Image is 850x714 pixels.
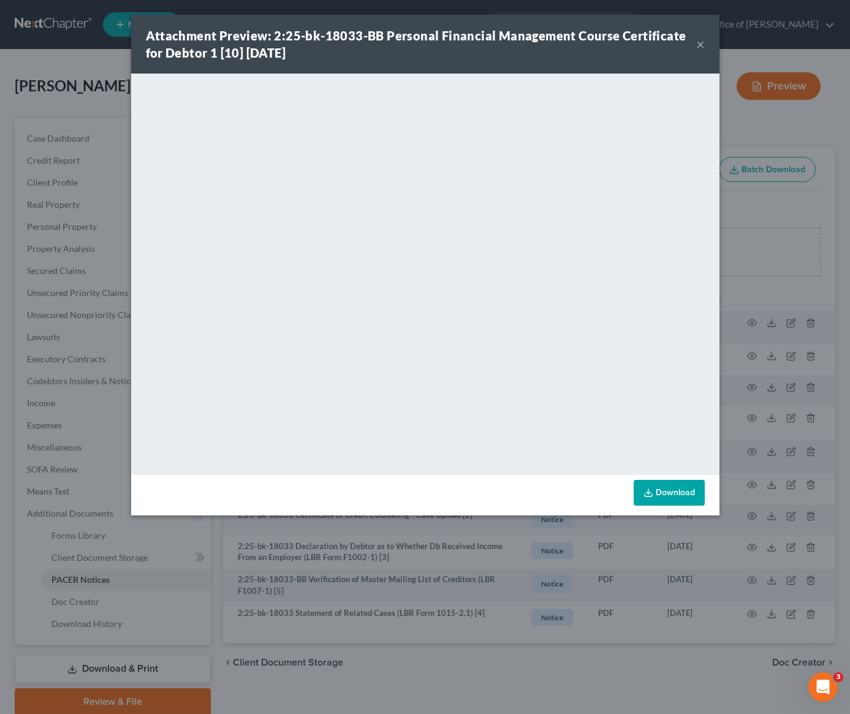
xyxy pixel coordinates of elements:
[146,28,686,60] strong: Attachment Preview: 2:25-bk-18033-BB Personal Financial Management Course Certificate for Debtor ...
[131,74,719,472] iframe: <object ng-attr-data='[URL][DOMAIN_NAME]' type='application/pdf' width='100%' height='650px'></ob...
[634,480,705,506] a: Download
[696,37,705,51] button: ×
[808,672,838,702] iframe: Intercom live chat
[833,672,843,682] span: 3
